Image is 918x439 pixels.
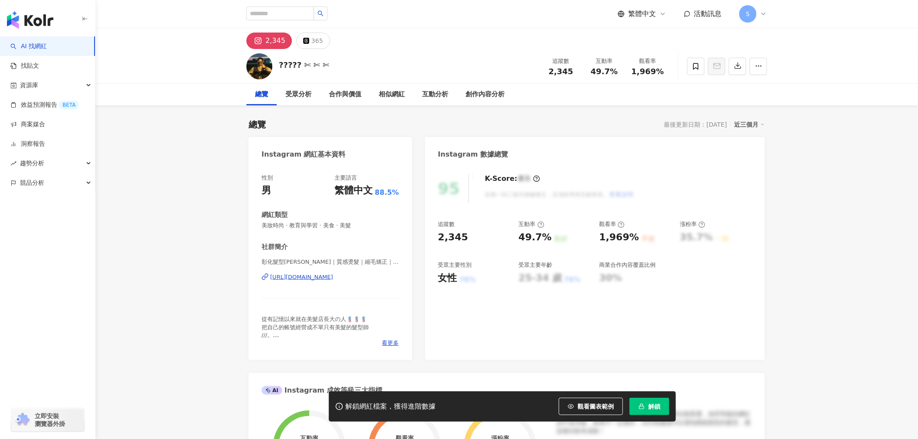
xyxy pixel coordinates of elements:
div: 觀看率 [631,57,664,66]
div: 互動率 [588,57,621,66]
div: 最後更新日期：[DATE] [664,121,727,128]
div: K-Score : [485,174,540,183]
span: 解鎖 [648,403,660,410]
div: 受眾分析 [285,89,311,100]
button: 觀看圖表範例 [559,398,623,415]
span: 立即安裝 瀏覽器外掛 [35,412,65,428]
a: 效益預測報告BETA [10,101,79,109]
div: 觀看率 [599,220,625,228]
span: 美妝時尚 · 教育與學習 · 美食 · 美髮 [262,222,399,229]
div: 2,345 [266,35,285,47]
img: logo [7,11,53,29]
div: Instagram 數據總覽 [438,150,508,159]
button: 2,345 [246,33,292,49]
div: 2,345 [438,231,469,244]
div: 1,969% [599,231,639,244]
div: 總覽 [255,89,268,100]
button: 解鎖 [629,398,669,415]
div: Instagram 網紅基本資料 [262,150,346,159]
span: 繁體中文 [628,9,656,19]
div: 相似網紅 [379,89,405,100]
span: 88.5% [375,188,399,197]
div: 近三個月 [734,119,765,130]
span: 競品分析 [20,173,44,193]
div: 追蹤數 [544,57,577,66]
span: 彰化髮型[PERSON_NAME]｜質感燙髮｜縮毛矯正｜免漂髮色｜ | zshiang_ [262,258,399,266]
div: AI [262,386,282,395]
div: 合作與價值 [329,89,361,100]
div: 互動率 [518,220,544,228]
span: search [318,10,324,16]
div: 該網紅的互動率和漲粉率都不錯，唯獨觀看率比較普通，為同等級的網紅的中低等級，效果不一定會好，但仍然建議可以發包開箱類型的案型，應該會比較有成效！ [557,410,752,436]
span: 49.7% [591,67,618,76]
div: 商業合作內容覆蓋比例 [599,261,656,269]
span: 看更多 [382,339,399,347]
div: 女性 [438,272,457,285]
div: 社群簡介 [262,242,288,252]
a: chrome extension立即安裝 瀏覽器外掛 [11,408,84,432]
div: ????? ✄ ✄ ✄ [279,59,329,70]
div: 創作內容分析 [466,89,505,100]
img: KOL Avatar [246,53,272,79]
div: 365 [311,35,323,47]
span: 活動訊息 [694,10,722,18]
img: chrome extension [14,413,31,427]
a: 洞察報告 [10,140,45,148]
div: 性別 [262,174,273,182]
span: 觀看圖表範例 [577,403,614,410]
div: 網紅類型 [262,210,288,219]
div: 繁體中文 [334,184,373,197]
div: 互動分析 [422,89,448,100]
div: 主要語言 [334,174,357,182]
div: 49.7% [518,231,551,244]
a: searchAI 找網紅 [10,42,47,51]
button: 365 [296,33,330,49]
span: rise [10,161,16,167]
span: S [746,9,750,19]
div: [URL][DOMAIN_NAME] [270,273,333,281]
span: 從有記憶以來就在美髮店長大の人💈💈💈 把自己的帳號經營成不單只有美髮的髮型師 ///。 合作邀約❗️歡迎合作❗️📪📪📪 預約點擊下方🔗官方LINE或私訊我的IG⭕️ @hhaooo_man 男生... [262,316,369,362]
div: 總覽 [249,118,266,131]
div: Instagram 成效等級三大指標 [262,386,382,395]
div: 追蹤數 [438,220,455,228]
div: 受眾主要性別 [438,261,472,269]
span: 資源庫 [20,75,38,95]
div: 解鎖網紅檔案，獲得進階數據 [345,402,436,411]
a: [URL][DOMAIN_NAME] [262,273,399,281]
div: 受眾主要年齡 [518,261,552,269]
a: 找貼文 [10,62,39,70]
div: 漲粉率 [680,220,705,228]
span: 趨勢分析 [20,154,44,173]
div: 男 [262,184,271,197]
a: 商案媒合 [10,120,45,129]
span: 1,969% [632,67,664,76]
span: 2,345 [549,67,574,76]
